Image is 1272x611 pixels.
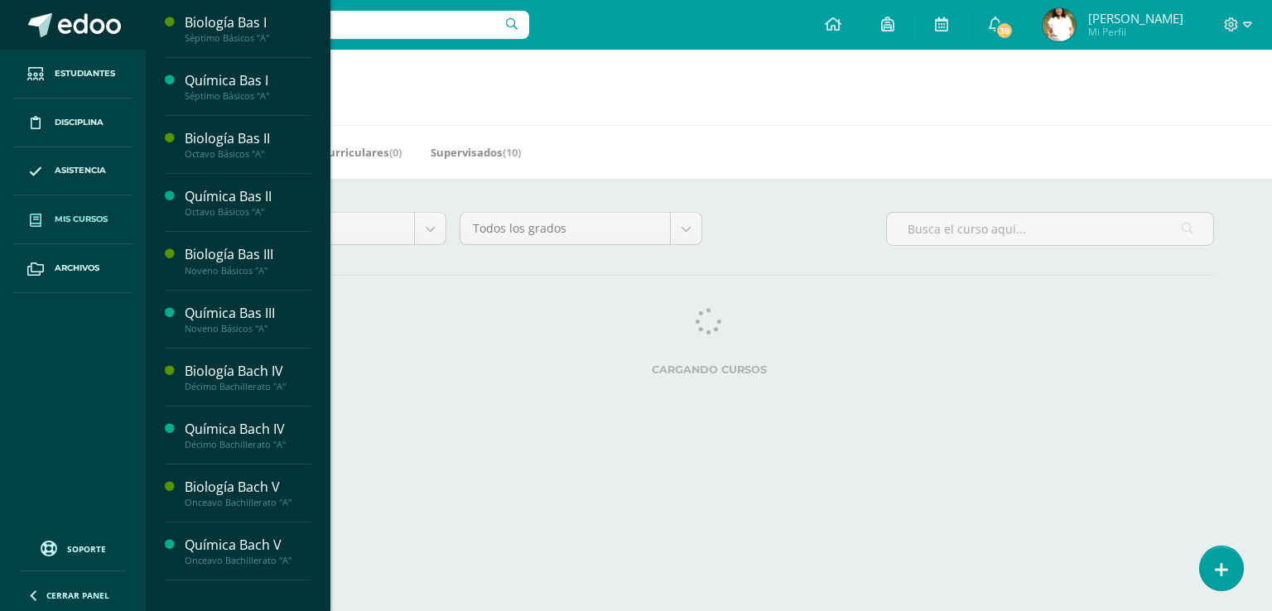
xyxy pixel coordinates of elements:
span: 39 [995,22,1014,40]
div: Onceavo Bachillerato "A" [185,555,311,566]
div: Biología Bas II [185,129,311,148]
span: Cerrar panel [46,589,109,601]
div: Décimo Bachillerato "A" [185,381,311,392]
div: Onceavo Bachillerato "A" [185,497,311,508]
label: Cargando cursos [204,363,1214,376]
a: Biología Bach VOnceavo Bachillerato "A" [185,478,311,508]
input: Busca un usuario... [157,11,529,39]
input: Busca el curso aquí... [887,213,1213,245]
a: Supervisados(10) [431,139,521,166]
a: Todos los grados [460,213,701,244]
span: Disciplina [55,116,104,129]
div: Octavo Básicos "A" [185,148,311,160]
div: Química Bach V [185,536,311,555]
a: Biología Bas ISéptimo Básicos "A" [185,13,311,44]
a: Química Bach VOnceavo Bachillerato "A" [185,536,311,566]
a: Química Bas IIOctavo Básicos "A" [185,187,311,218]
span: Mis cursos [55,213,108,226]
a: Química Bas ISéptimo Básicos "A" [185,71,311,102]
span: (0) [389,145,402,160]
span: Estudiantes [55,67,115,80]
a: Asistencia [13,147,132,196]
a: Biología Bas IIINoveno Básicos "A" [185,245,311,276]
a: Disciplina [13,99,132,147]
div: Química Bas III [185,304,311,323]
a: Química Bach IVDécimo Bachillerato "A" [185,420,311,450]
div: Octavo Básicos "A" [185,206,311,218]
span: [PERSON_NAME] [1088,10,1183,26]
a: Biología Bach IVDécimo Bachillerato "A" [185,362,311,392]
div: Biología Bas III [185,245,311,264]
div: Biología Bach IV [185,362,311,381]
span: Todos los grados [473,213,658,244]
div: Química Bas I [185,71,311,90]
div: Séptimo Básicos "A" [185,32,311,44]
a: Mis Extracurriculares(0) [272,139,402,166]
img: c7b04b25378ff11843444faa8800c300.png [1043,8,1076,41]
a: Química Bas IIINoveno Básicos "A" [185,304,311,334]
div: Noveno Básicos "A" [185,265,311,277]
div: Décimo Bachillerato "A" [185,439,311,450]
a: Soporte [20,536,126,559]
div: Noveno Básicos "A" [185,323,311,334]
span: Soporte [67,543,106,555]
div: Química Bach IV [185,420,311,439]
a: Biología Bas IIOctavo Básicos "A" [185,129,311,160]
span: (10) [503,145,521,160]
a: Mis cursos [13,195,132,244]
a: Estudiantes [13,50,132,99]
span: Mi Perfil [1088,25,1183,39]
a: Archivos [13,244,132,293]
div: Biología Bach V [185,478,311,497]
div: Química Bas II [185,187,311,206]
span: Asistencia [55,164,106,177]
span: Archivos [55,262,99,275]
div: Biología Bas I [185,13,311,32]
div: Séptimo Básicos "A" [185,90,311,102]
